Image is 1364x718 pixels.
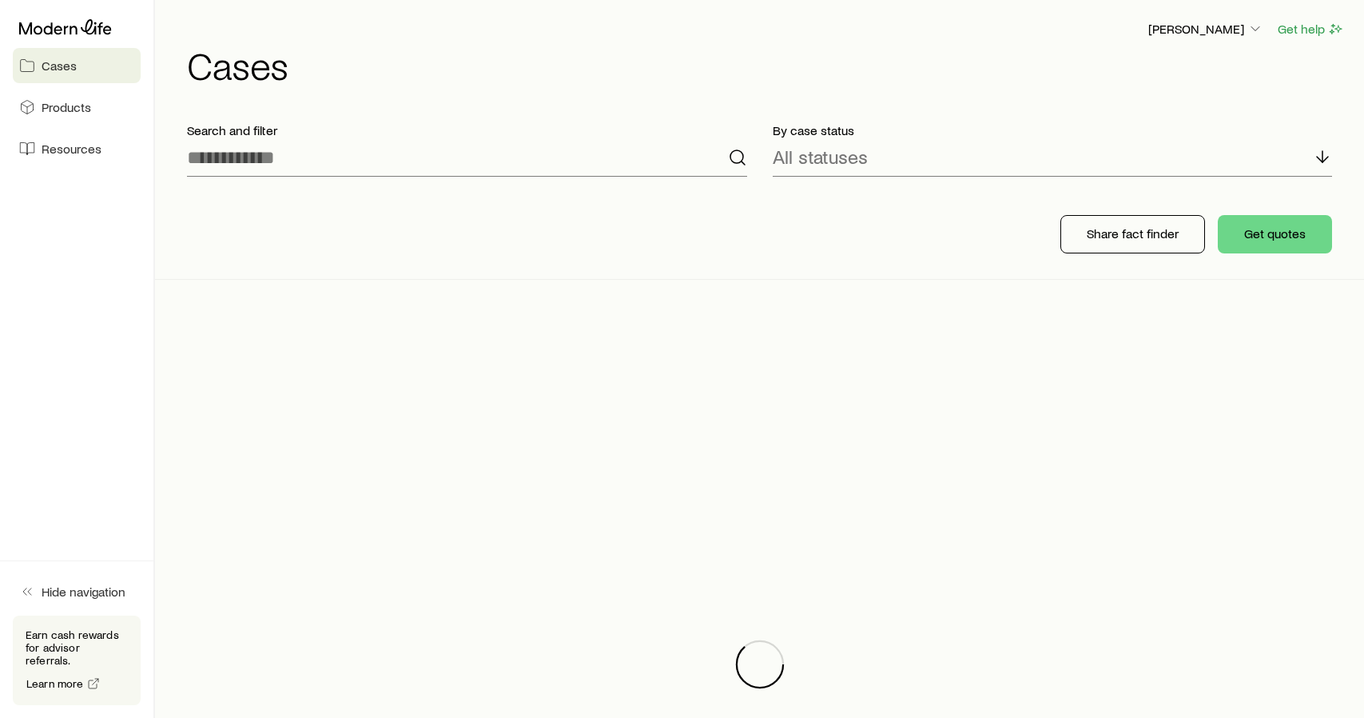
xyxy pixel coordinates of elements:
[187,46,1345,84] h1: Cases
[13,90,141,125] a: Products
[42,58,77,74] span: Cases
[773,146,868,168] p: All statuses
[42,584,125,600] span: Hide navigation
[1277,20,1345,38] button: Get help
[1218,215,1332,253] button: Get quotes
[773,122,1333,138] p: By case status
[13,616,141,705] div: Earn cash rewards for advisor referrals.Learn more
[13,131,141,166] a: Resources
[13,574,141,609] button: Hide navigation
[26,628,128,667] p: Earn cash rewards for advisor referrals.
[1060,215,1205,253] button: Share fact finder
[1148,21,1263,37] p: [PERSON_NAME]
[13,48,141,83] a: Cases
[187,122,747,138] p: Search and filter
[1147,20,1264,39] button: [PERSON_NAME]
[26,678,84,689] span: Learn more
[42,99,91,115] span: Products
[42,141,101,157] span: Resources
[1087,225,1179,241] p: Share fact finder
